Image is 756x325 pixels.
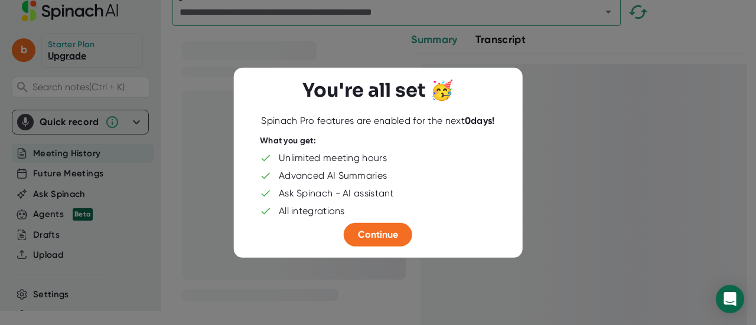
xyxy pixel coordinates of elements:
[716,285,744,313] div: Open Intercom Messenger
[279,152,387,163] div: Unlimited meeting hours
[261,115,494,127] div: Spinach Pro features are enabled for the next
[344,222,412,246] button: Continue
[279,169,387,181] div: Advanced AI Summaries
[279,205,345,216] div: All integrations
[358,228,398,239] span: Continue
[279,187,394,199] div: Ask Spinach - AI assistant
[465,115,495,126] b: 0 days!
[302,79,454,101] h3: You're all set 🥳
[260,136,316,146] div: What you get:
